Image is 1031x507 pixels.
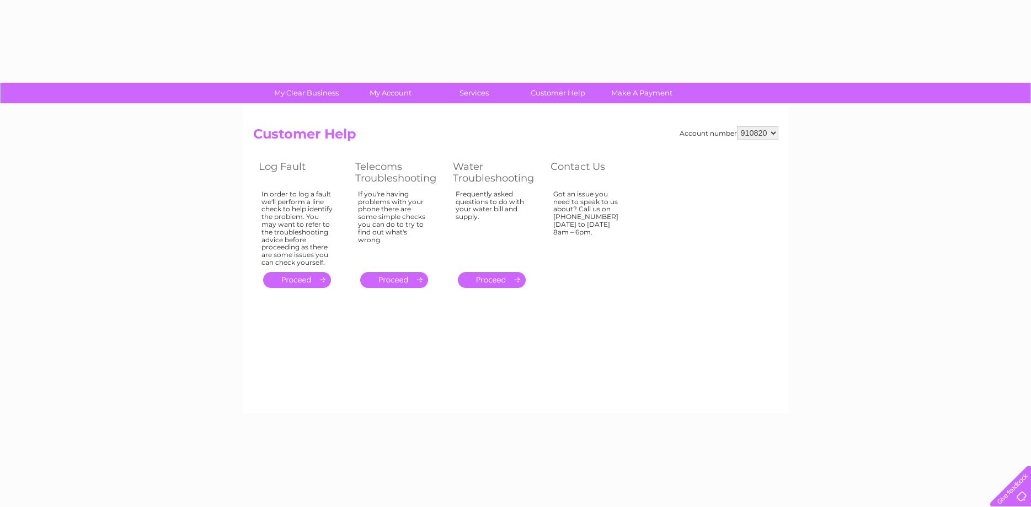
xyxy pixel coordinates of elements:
a: . [360,272,428,288]
h2: Customer Help [253,126,778,147]
a: Services [429,83,520,103]
a: Make A Payment [596,83,687,103]
th: Water Troubleshooting [447,158,545,187]
div: Account number [680,126,778,140]
a: Customer Help [512,83,603,103]
div: In order to log a fault we'll perform a line check to help identify the problem. You may want to ... [261,190,333,266]
th: Contact Us [545,158,642,187]
a: My Account [345,83,436,103]
a: . [263,272,331,288]
a: My Clear Business [261,83,352,103]
div: Frequently asked questions to do with your water bill and supply. [456,190,528,262]
div: Got an issue you need to speak to us about? Call us on [PHONE_NUMBER] [DATE] to [DATE] 8am – 6pm. [553,190,625,262]
th: Telecoms Troubleshooting [350,158,447,187]
a: . [458,272,526,288]
div: If you're having problems with your phone there are some simple checks you can do to try to find ... [358,190,431,262]
th: Log Fault [253,158,350,187]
